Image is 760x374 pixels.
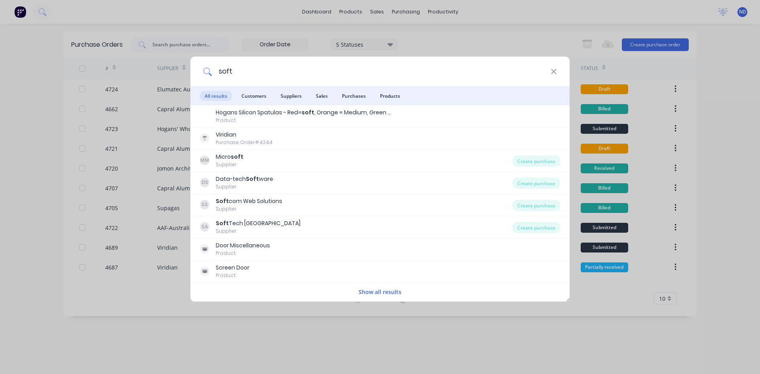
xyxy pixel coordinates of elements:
span: Sales [311,91,332,101]
div: Create purchase [513,178,560,189]
span: Customers [237,91,271,101]
b: Soft [216,219,229,227]
div: SS [200,200,209,209]
button: Show all results [356,287,404,296]
span: Purchases [337,91,370,101]
div: Product [216,272,249,279]
span: Suppliers [276,91,306,101]
div: MM [200,156,209,165]
b: soft [231,153,243,161]
div: Hogans Silicon Spatulas - Red= , Orange = Medium, Green = Hard [216,108,394,117]
div: Viridian [216,131,273,139]
div: SA [200,222,209,232]
div: Create purchase [513,222,560,233]
div: com Web Solutions [216,197,282,205]
b: Soft [246,175,259,183]
div: Supplier [216,205,282,213]
div: Supplier [216,228,300,235]
div: Product [216,250,270,257]
div: Create purchase [513,200,560,211]
div: Door Miscellaneous [216,241,270,250]
div: Tech [GEOGRAPHIC_DATA] [216,219,300,228]
div: Data-tech ware [216,175,273,183]
div: Purchase Order #4244 [216,139,273,146]
span: All results [200,91,232,101]
span: Products [375,91,405,101]
div: Micro [216,153,243,161]
div: DS [200,178,209,187]
div: Supplier [216,183,273,190]
div: Screen Door [216,264,249,272]
div: Product [216,117,394,124]
div: Create purchase [513,156,560,167]
b: Soft [216,197,229,205]
div: Billed [515,133,560,143]
input: Start typing a customer or supplier name to create a new order... [212,57,551,86]
div: Supplier [216,161,243,168]
b: soft [302,108,314,116]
